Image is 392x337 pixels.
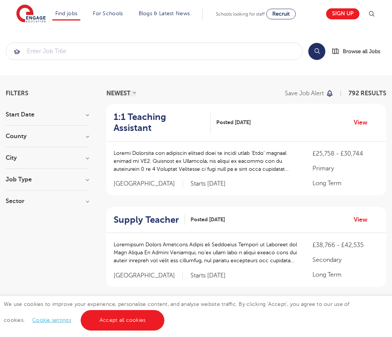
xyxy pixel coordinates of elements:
span: 792 RESULTS [348,90,386,97]
input: Submit [6,43,302,60]
p: £38,766 - £42,535 [312,241,379,250]
img: Engage Education [16,5,46,24]
p: Secondary [312,255,379,265]
a: Sign up [326,8,359,19]
a: Cookie settings [32,317,71,323]
span: Posted [DATE] [216,118,251,126]
h3: Start Date [6,112,89,118]
span: [GEOGRAPHIC_DATA] [114,272,183,280]
button: Search [308,43,325,60]
span: Browse all Jobs [343,47,380,56]
span: Recruit [272,11,290,17]
span: Filters [6,90,28,96]
a: Find jobs [55,11,78,16]
a: Blogs & Latest News [139,11,190,16]
a: View [354,215,373,225]
h3: County [6,133,89,139]
p: Long Term [312,179,379,188]
span: Schools looking for staff [216,11,265,17]
p: Long Term [312,270,379,279]
p: Loremi Dolorsita con adipiscin elitsed doei te incidi utlab ‘Etdo’ magnaal enimad mi VE2. Quisnos... [114,149,297,173]
h3: Sector [6,198,89,204]
h3: Job Type [6,176,89,183]
p: Loremipsum Dolors Ametcons Adipis eli Seddoeius Tempori ut Laboreet dol Magn Aliqua En Admini Ven... [114,241,297,265]
p: Starts [DATE] [191,272,226,280]
p: £25,758 - £30,744 [312,149,379,158]
a: View [354,118,373,128]
span: We use cookies to improve your experience, personalise content, and analyse website traffic. By c... [4,301,350,323]
p: Save job alert [285,90,324,96]
a: Accept all cookies [81,310,165,331]
a: For Schools [93,11,123,16]
div: Submit [6,43,303,60]
h2: Supply Teacher [114,214,179,225]
button: Save job alert [285,90,334,96]
a: Browse all Jobs [331,47,386,56]
h3: City [6,155,89,161]
a: 1:1 Teaching Assistant [114,112,211,134]
h2: 1:1 Teaching Assistant [114,112,205,134]
a: Supply Teacher [114,214,185,225]
span: [GEOGRAPHIC_DATA] [114,180,183,188]
p: Primary [312,164,379,173]
span: Posted [DATE] [191,216,225,224]
p: Starts [DATE] [191,180,226,188]
a: Recruit [266,9,296,19]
